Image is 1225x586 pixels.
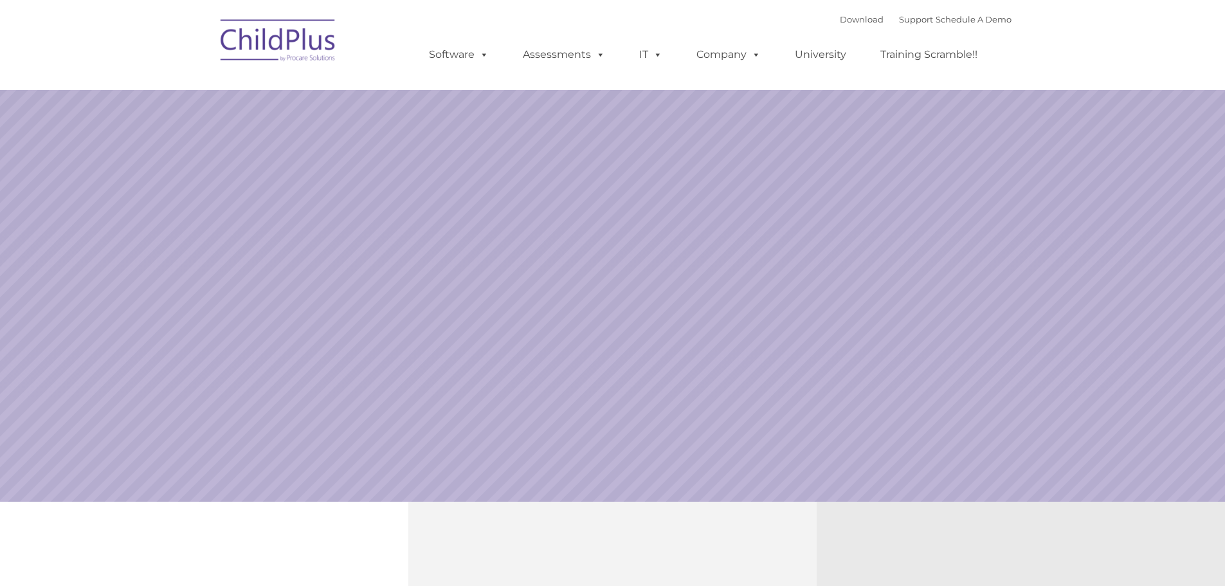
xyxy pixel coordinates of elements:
a: IT [626,42,675,68]
a: Schedule A Demo [936,14,1012,24]
a: Software [416,42,502,68]
a: Company [684,42,774,68]
a: Assessments [510,42,618,68]
a: University [782,42,859,68]
a: Support [899,14,933,24]
img: ChildPlus by Procare Solutions [214,10,343,75]
a: Training Scramble!! [867,42,990,68]
a: Download [840,14,884,24]
font: | [840,14,1012,24]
